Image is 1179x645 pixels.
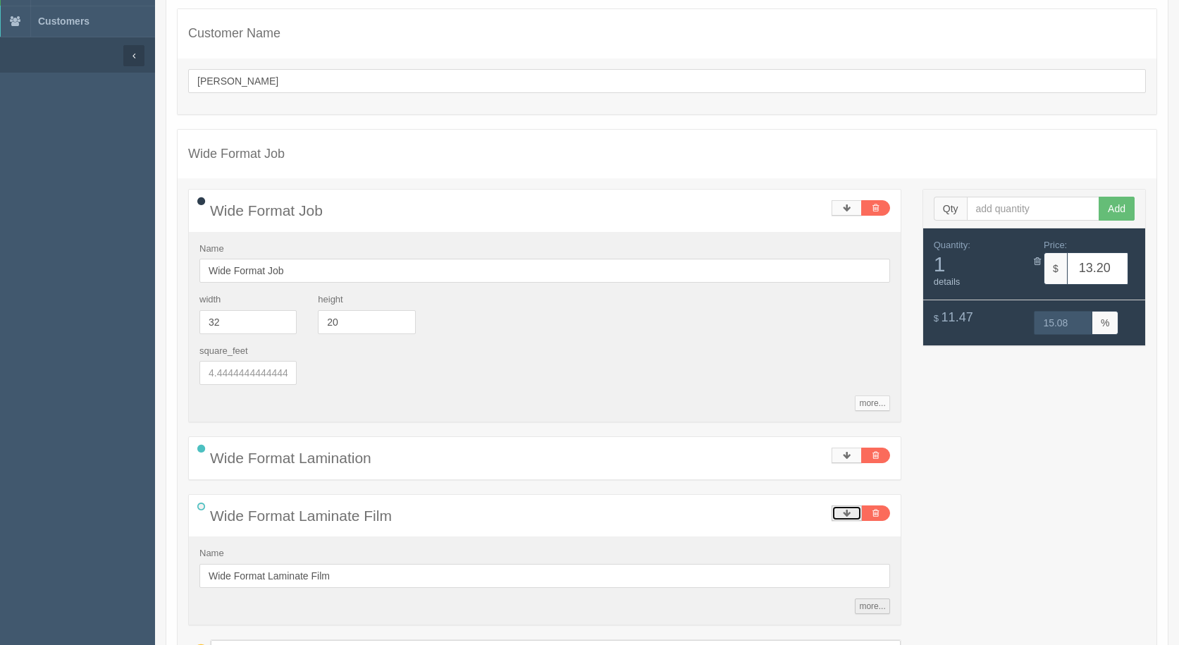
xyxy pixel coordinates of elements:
input: add quantity [967,197,1100,221]
input: Name [199,259,890,283]
a: more... [855,598,889,614]
label: Name [199,547,224,560]
label: width [199,293,221,307]
h4: Customer Name [188,27,1146,41]
span: $ [1044,252,1067,285]
span: Customers [38,16,89,27]
label: Name [199,242,224,256]
a: more... [855,395,889,411]
span: 1 [934,252,1024,276]
span: Price: [1044,240,1067,250]
span: Qty [934,197,967,221]
span: % [1092,311,1118,335]
span: Wide Format Lamination [210,450,371,466]
span: Wide Format Laminate Film [210,508,392,524]
span: $ [934,313,939,324]
a: details [934,276,961,287]
span: Wide Format Job [210,202,323,219]
h4: Wide Format Job [188,147,1146,161]
label: square_feet [199,345,248,358]
button: Add [1099,197,1135,221]
input: Name [199,564,890,588]
label: height [318,293,342,307]
input: 4.444444444444445 [199,361,297,385]
span: 11.47 [942,310,973,324]
span: Quantity: [934,240,970,250]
